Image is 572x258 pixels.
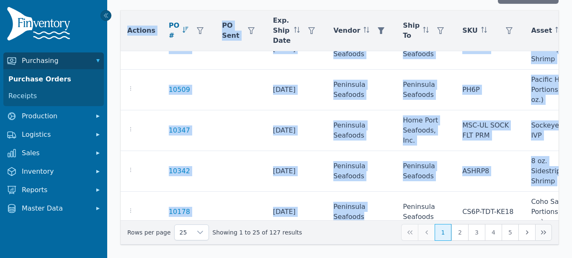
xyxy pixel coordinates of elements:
span: Asset [531,26,552,36]
span: SKU [462,26,478,36]
td: Home Port Seafoods, Inc. [396,110,456,151]
td: Peninsula Seafoods [396,151,456,192]
td: [DATE] [266,70,327,110]
button: Purchasing [3,52,104,69]
span: Logistics [22,130,89,140]
td: PH6P [456,70,524,110]
span: Vendor [333,26,360,36]
span: Actions [127,26,155,36]
span: Purchasing [22,56,89,66]
span: Rows per page [175,225,192,240]
button: Page 2 [451,224,468,241]
button: Page 4 [485,224,502,241]
td: Peninsula Seafoods [327,110,396,151]
button: Reports [3,182,104,198]
td: Peninsula Seafoods [327,192,396,232]
button: Next Page [518,224,535,241]
span: Exp. Ship Date [273,16,291,46]
button: Last Page [535,224,552,241]
span: Inventory [22,167,89,177]
td: [DATE] [266,110,327,151]
td: Peninsula Seafoods [327,70,396,110]
button: Page 3 [468,224,485,241]
td: Peninsula Seafoods [327,151,396,192]
td: CS6P-TDT-KE18 [456,192,524,232]
button: Master Data [3,200,104,217]
button: Inventory [3,163,104,180]
button: Sales [3,145,104,162]
button: Logistics [3,126,104,143]
a: 10347 [169,125,190,136]
span: Master Data [22,203,89,214]
a: 10178 [169,207,190,217]
td: Peninsula Seafoods [396,70,456,110]
a: 10342 [169,166,190,176]
a: Purchase Orders [5,71,102,88]
td: [DATE] [266,192,327,232]
span: PO Sent [222,21,239,41]
img: Finventory [7,7,74,44]
span: Sales [22,148,89,158]
span: Showing 1 to 25 of 127 results [212,228,302,237]
span: Ship To [403,21,420,41]
td: Peninsula Seafoods [396,192,456,232]
span: Reports [22,185,89,195]
span: PO # [169,21,179,41]
button: Page 5 [502,224,518,241]
button: Production [3,108,104,125]
span: Production [22,111,89,121]
button: Page 1 [435,224,451,241]
td: MSC-UL SOCK FLT PRM [456,110,524,151]
a: 10509 [169,85,190,95]
td: [DATE] [266,151,327,192]
a: Receipts [5,88,102,104]
td: ASHRP8 [456,151,524,192]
